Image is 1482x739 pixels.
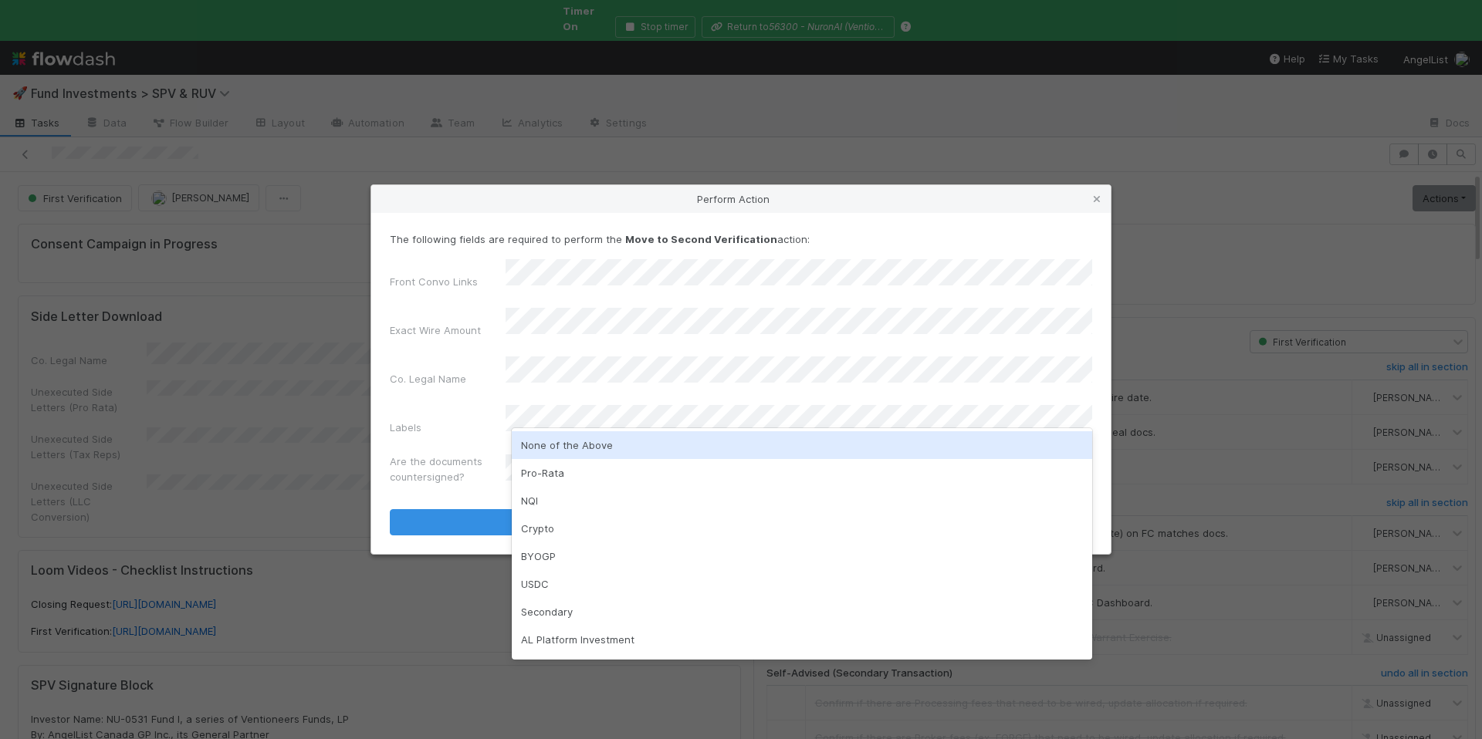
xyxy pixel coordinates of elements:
[371,185,1111,213] div: Perform Action
[512,431,1092,459] div: None of the Above
[512,653,1092,681] div: LLC/LP Investment
[512,542,1092,570] div: BYOGP
[512,570,1092,598] div: USDC
[512,515,1092,542] div: Crypto
[390,509,1092,535] button: Move to Second Verification
[390,454,506,484] label: Are the documents countersigned?
[512,487,1092,515] div: NQI
[625,233,777,245] strong: Move to Second Verification
[512,598,1092,626] div: Secondary
[512,459,1092,487] div: Pro-Rata
[390,274,478,289] label: Front Convo Links
[390,371,466,386] label: Co. Legal Name
[390,322,481,338] label: Exact Wire Amount
[390,231,1092,247] p: The following fields are required to perform the action:
[390,420,421,435] label: Labels
[512,626,1092,653] div: AL Platform Investment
